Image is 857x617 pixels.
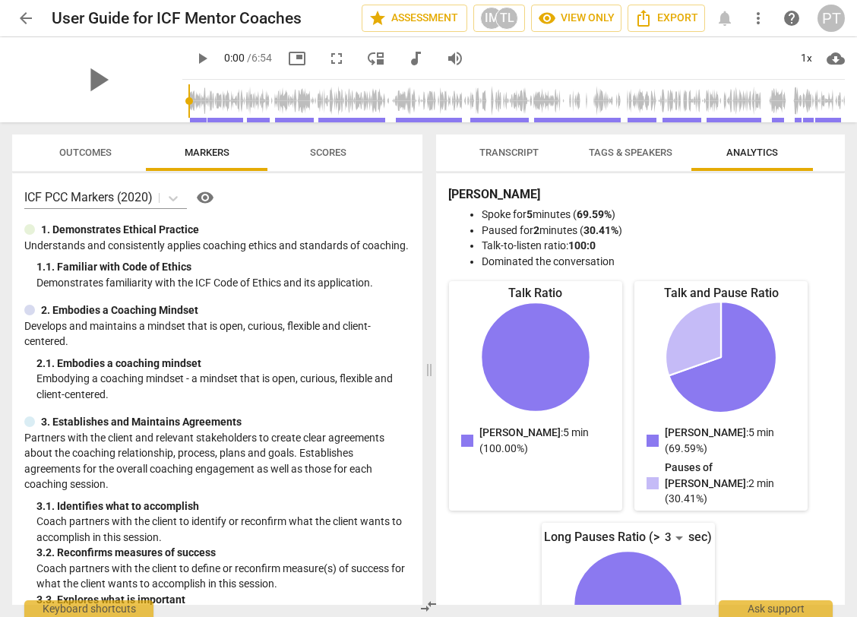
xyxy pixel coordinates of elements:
b: 69.59% [577,208,612,220]
div: 3. 2. Reconfirms measures of success [36,545,410,561]
span: star [368,9,387,27]
li: Spoke for minutes ( ) [482,207,830,223]
span: visibility [538,9,556,27]
button: Picture in picture [283,45,311,72]
div: TL [495,7,518,30]
span: cloud_download [827,49,845,68]
div: Talk and Pause Ratio [634,284,808,302]
div: 3. 3. Explores what is important [36,592,410,608]
button: Export [628,5,705,32]
b: 2 [533,224,539,236]
button: Assessment [362,5,467,32]
button: IMTL [473,5,525,32]
button: View only [531,5,621,32]
b: [PERSON_NAME] [448,187,540,201]
span: picture_in_picture [288,49,306,68]
div: 1x [792,46,821,71]
span: / 6:54 [247,52,272,64]
button: Fullscreen [323,45,350,72]
span: 0:00 [224,52,245,64]
span: Scores [310,147,346,158]
button: PT [817,5,845,32]
p: : 2 min (30.41%) [665,460,795,507]
div: 1. 1. Familiar with Code of Ethics [36,259,410,275]
div: Long Pauses Ratio (> sec) [542,526,715,550]
span: compare_arrows [419,597,438,615]
button: Help [193,185,217,210]
p: Embodying a coaching mindset - a mindset that is open, curious, flexible and client-centered. [36,371,410,402]
div: Ask support [719,600,833,617]
span: Outcomes [59,147,112,158]
p: : 5 min (100.00%) [479,425,610,456]
div: Keyboard shortcuts [24,600,153,617]
p: 3. Establishes and Maintains Agreements [41,414,242,430]
button: Switch to audio player [402,45,429,72]
p: Demonstrates familiarity with the ICF Code of Ethics and its application. [36,275,410,291]
div: 3 [659,526,688,550]
li: Paused for minutes ( ) [482,223,830,239]
span: View only [538,9,615,27]
span: fullscreen [327,49,346,68]
div: 2. 1. Embodies a coaching mindset [36,356,410,372]
p: Coach partners with the client to identify or reconfirm what the client wants to accomplish in th... [36,514,410,545]
span: move_down [367,49,385,68]
b: 5 [527,208,533,220]
p: Coach partners with the client to define or reconfirm measure(s) of success for what the client w... [36,561,410,592]
p: Partners with the client and relevant stakeholders to create clear agreements about the coaching ... [24,430,410,492]
p: : 5 min (69.59%) [665,425,789,456]
div: IM [480,7,503,30]
h2: User Guide for ICF Mentor Coaches [52,9,302,28]
button: Volume [441,45,469,72]
p: Understands and consistently applies coaching ethics and standards of coaching. [24,238,410,254]
b: 100:0 [568,239,596,252]
p: 2. Embodies a Coaching Mindset [41,302,198,318]
div: Talk Ratio [449,284,622,302]
a: Help [187,185,217,210]
span: [PERSON_NAME] [665,426,746,438]
span: play_arrow [77,60,117,100]
span: audiotrack [406,49,425,68]
li: Dominated the conversation [482,254,830,270]
li: Talk-to-listen ratio: [482,238,830,254]
span: help [783,9,801,27]
p: ICF PCC Markers (2020) [24,188,153,206]
span: Markers [185,147,229,158]
div: 3. 1. Identifies what to accomplish [36,498,410,514]
p: 1. Demonstrates Ethical Practice [41,222,199,238]
span: Analytics [726,147,778,158]
span: Tags & Speakers [589,147,672,158]
span: play_arrow [193,49,211,68]
span: Pauses of [PERSON_NAME] [665,461,746,489]
span: arrow_back [17,9,35,27]
span: Export [634,9,698,27]
span: volume_up [446,49,464,68]
p: Develops and maintains a mindset that is open, curious, flexible and client-centered. [24,318,410,350]
button: Play [188,45,216,72]
b: 30.41% [583,224,618,236]
a: Help [778,5,805,32]
span: Transcript [479,147,539,158]
span: Assessment [368,9,460,27]
span: [PERSON_NAME] [479,426,561,438]
button: View player as separate pane [362,45,390,72]
span: visibility [196,188,214,207]
span: more_vert [749,9,767,27]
